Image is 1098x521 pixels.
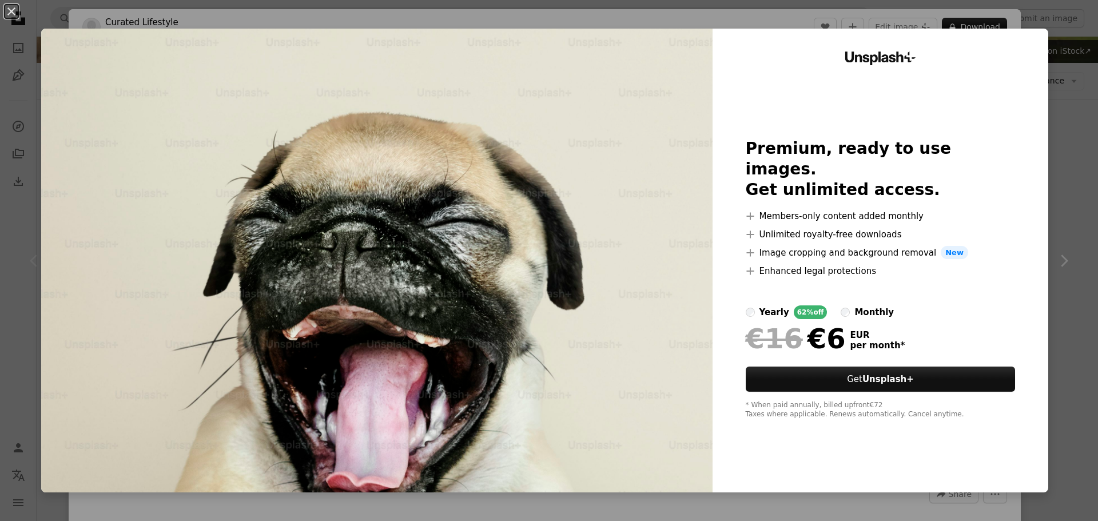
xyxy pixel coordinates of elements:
[862,374,914,384] strong: Unsplash+
[850,340,905,351] span: per month *
[746,308,755,317] input: yearly62%off
[746,209,1016,223] li: Members-only content added monthly
[759,305,789,319] div: yearly
[746,228,1016,241] li: Unlimited royalty-free downloads
[854,305,894,319] div: monthly
[941,246,968,260] span: New
[746,246,1016,260] li: Image cropping and background removal
[746,367,1016,392] button: GetUnsplash+
[794,305,828,319] div: 62% off
[746,138,1016,200] h2: Premium, ready to use images. Get unlimited access.
[746,324,803,353] span: €16
[746,264,1016,278] li: Enhanced legal protections
[850,330,905,340] span: EUR
[746,401,1016,419] div: * When paid annually, billed upfront €72 Taxes where applicable. Renews automatically. Cancel any...
[746,324,846,353] div: €6
[841,308,850,317] input: monthly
